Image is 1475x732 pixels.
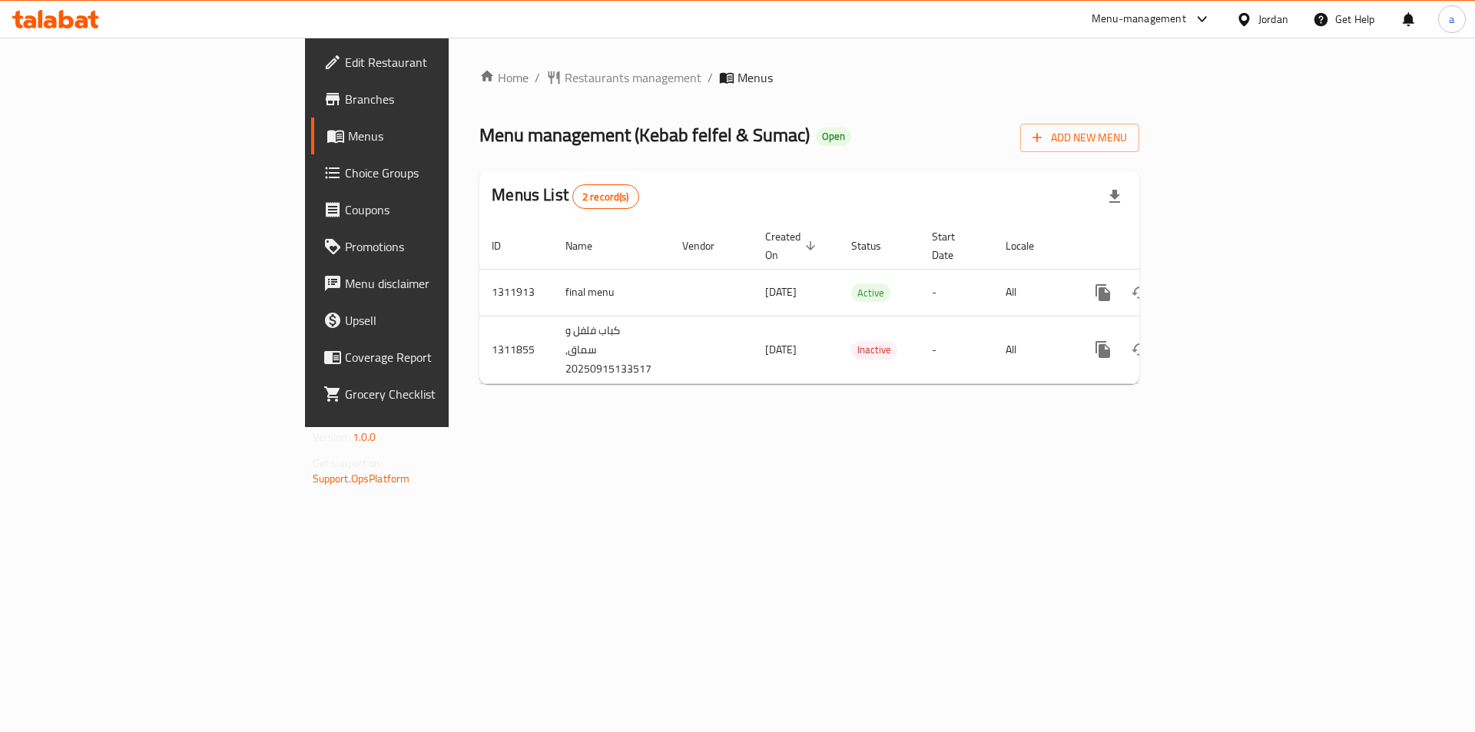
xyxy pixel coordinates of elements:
button: Change Status [1122,331,1158,368]
span: Locale [1006,237,1054,255]
a: Restaurants management [546,68,701,87]
li: / [708,68,713,87]
button: more [1085,274,1122,311]
span: Menu management ( Kebab felfel & Sumac ) [479,118,810,152]
span: Add New Menu [1032,128,1127,147]
a: Upsell [311,302,552,339]
a: Menu disclaimer [311,265,552,302]
span: Get support on: [313,453,383,473]
span: [DATE] [765,340,797,359]
span: a [1449,11,1454,28]
span: Version: [313,427,350,447]
nav: breadcrumb [479,68,1139,87]
td: كباب فلفل و سماق, 20250915133517 [553,316,670,383]
td: All [993,316,1072,383]
button: more [1085,331,1122,368]
div: Menu-management [1092,10,1186,28]
a: Grocery Checklist [311,376,552,412]
span: Edit Restaurant [345,53,539,71]
a: Coupons [311,191,552,228]
button: Change Status [1122,274,1158,311]
span: Status [851,237,901,255]
span: Upsell [345,311,539,330]
div: Jordan [1258,11,1288,28]
span: Name [565,237,612,255]
a: Menus [311,118,552,154]
h2: Menus List [492,184,638,209]
div: Inactive [851,341,897,359]
a: Choice Groups [311,154,552,191]
span: Menus [737,68,773,87]
span: 1.0.0 [353,427,376,447]
span: Grocery Checklist [345,385,539,403]
span: Branches [345,90,539,108]
span: Restaurants management [565,68,701,87]
table: enhanced table [479,223,1245,384]
span: Inactive [851,341,897,359]
th: Actions [1072,223,1245,270]
a: Edit Restaurant [311,44,552,81]
a: Promotions [311,228,552,265]
div: Open [816,128,851,146]
span: Start Date [932,227,975,264]
span: Menus [348,127,539,145]
div: Export file [1096,178,1133,215]
td: All [993,269,1072,316]
span: Vendor [682,237,734,255]
a: Coverage Report [311,339,552,376]
a: Branches [311,81,552,118]
span: Open [816,130,851,143]
a: Support.OpsPlatform [313,469,410,489]
span: Created On [765,227,820,264]
div: Total records count [572,184,639,209]
span: Menu disclaimer [345,274,539,293]
button: Add New Menu [1020,124,1139,152]
span: 2 record(s) [573,190,638,204]
span: Coverage Report [345,348,539,366]
span: [DATE] [765,282,797,302]
td: - [920,316,993,383]
span: Coupons [345,200,539,219]
td: - [920,269,993,316]
span: Choice Groups [345,164,539,182]
td: final menu [553,269,670,316]
span: Promotions [345,237,539,256]
span: Active [851,284,890,302]
span: ID [492,237,521,255]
